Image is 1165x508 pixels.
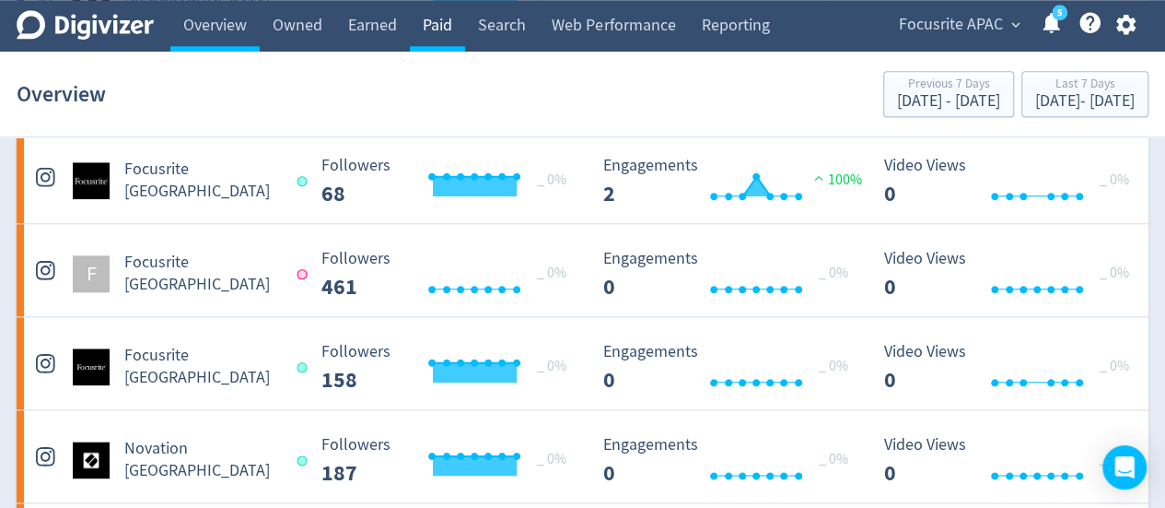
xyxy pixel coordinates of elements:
[297,362,313,372] span: Data last synced: 11 Aug 2025, 8:01pm (AEST)
[899,10,1003,40] span: Focusrite APAC
[594,250,870,299] svg: Engagements 0
[594,157,870,206] svg: Engagements 2
[73,349,110,385] img: Focusrite Taiwan undefined
[1057,6,1062,19] text: 5
[1052,5,1067,20] a: 5
[875,157,1151,206] svg: Video Views 0
[819,264,848,282] span: _ 0%
[1035,93,1135,110] div: [DATE] - [DATE]
[124,252,280,296] h5: Focusrite [GEOGRAPHIC_DATA]
[17,317,1148,409] a: Focusrite Taiwan undefinedFocusrite [GEOGRAPHIC_DATA] Followers --- _ 0% Followers 158 Engagement...
[594,436,870,485] svg: Engagements 0
[875,250,1151,299] svg: Video Views 0
[17,224,1148,316] a: FFocusrite [GEOGRAPHIC_DATA] Followers --- _ 0% Followers 461 Engagements 0 Engagements 0 _ 0% Vi...
[819,357,848,375] span: _ 0%
[297,269,313,279] span: Data last synced: 9 Jul 2025, 3:02am (AEST)
[17,65,106,124] h1: Overview
[297,455,313,466] span: Data last synced: 11 Aug 2025, 7:01pm (AEST)
[875,343,1151,392] svg: Video Views 0
[537,357,566,375] span: _ 0%
[312,157,588,206] svg: Followers ---
[897,77,1000,93] div: Previous 7 Days
[1102,445,1147,490] div: Open Intercom Messenger
[1100,264,1129,282] span: _ 0%
[1035,77,1135,93] div: Last 7 Days
[73,162,110,199] img: Focusrite Hong Kong undefined
[810,171,862,189] span: 100%
[73,255,110,292] div: F
[1100,450,1129,468] span: _ 0%
[312,343,588,392] svg: Followers ---
[875,436,1151,485] svg: Video Views 0
[819,450,848,468] span: _ 0%
[124,159,280,203] h5: Focusrite [GEOGRAPHIC_DATA]
[297,176,313,186] span: Data last synced: 11 Aug 2025, 7:01pm (AEST)
[883,71,1014,117] button: Previous 7 Days[DATE] - [DATE]
[17,410,1148,502] a: Novation Hong Kong undefinedNovation [GEOGRAPHIC_DATA] Followers --- _ 0% Followers 187 Engagemen...
[537,171,566,189] span: _ 0%
[537,450,566,468] span: _ 0%
[1021,71,1148,117] button: Last 7 Days[DATE]- [DATE]
[312,250,588,299] svg: Followers ---
[594,343,870,392] svg: Engagements 0
[897,93,1000,110] div: [DATE] - [DATE]
[537,264,566,282] span: _ 0%
[73,442,110,478] img: Novation Hong Kong undefined
[17,131,1148,223] a: Focusrite Hong Kong undefinedFocusrite [GEOGRAPHIC_DATA] Followers --- _ 0% Followers 68 Engageme...
[312,436,588,485] svg: Followers ---
[892,10,1025,40] button: Focusrite APAC
[1100,171,1129,189] span: _ 0%
[1100,357,1129,375] span: _ 0%
[1008,17,1024,33] span: expand_more
[810,171,828,184] img: positive-performance.svg
[124,438,280,482] h5: Novation [GEOGRAPHIC_DATA]
[124,345,280,389] h5: Focusrite [GEOGRAPHIC_DATA]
